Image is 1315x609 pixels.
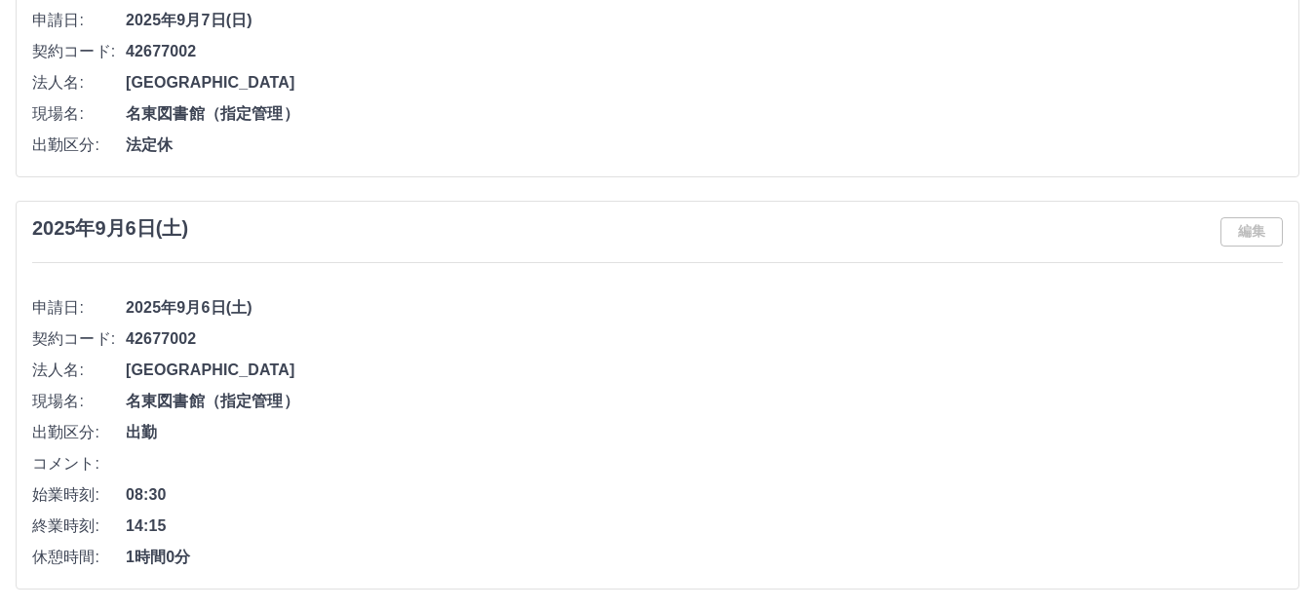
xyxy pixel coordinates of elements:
[32,296,126,320] span: 申請日:
[32,133,126,157] span: 出勤区分:
[32,217,188,240] h3: 2025年9月6日(土)
[126,390,1283,413] span: 名東図書館（指定管理）
[126,483,1283,507] span: 08:30
[126,327,1283,351] span: 42677002
[32,421,126,444] span: 出勤区分:
[126,546,1283,569] span: 1時間0分
[126,40,1283,63] span: 42677002
[32,40,126,63] span: 契約コード:
[32,9,126,32] span: 申請日:
[32,483,126,507] span: 始業時刻:
[126,421,1283,444] span: 出勤
[126,296,1283,320] span: 2025年9月6日(土)
[126,514,1283,538] span: 14:15
[32,102,126,126] span: 現場名:
[32,359,126,382] span: 法人名:
[32,514,126,538] span: 終業時刻:
[126,133,1283,157] span: 法定休
[126,102,1283,126] span: 名東図書館（指定管理）
[126,71,1283,95] span: [GEOGRAPHIC_DATA]
[32,71,126,95] span: 法人名:
[126,9,1283,32] span: 2025年9月7日(日)
[32,390,126,413] span: 現場名:
[126,359,1283,382] span: [GEOGRAPHIC_DATA]
[32,452,126,476] span: コメント:
[32,546,126,569] span: 休憩時間:
[32,327,126,351] span: 契約コード:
